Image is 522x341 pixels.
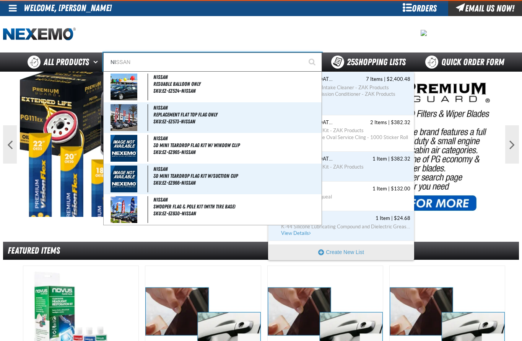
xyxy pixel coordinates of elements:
span: NISSAN [153,197,168,203]
img: 5b2445446291c991635920-EZ830A.jpg [111,196,137,223]
img: 458df7ef3ccafd49791610a6e0fec9bd.jpeg [421,30,427,36]
span: Resuable Balloon Only [153,81,320,87]
span: K-44 Silicone Lubricating Compound and Dielectric Grease (Sold Individually) [281,223,410,230]
span: $24.68 [394,215,410,222]
span: SKU:EZ-EZ965-NISSAN [153,149,196,155]
button: You have 25 Shopping Lists. Open to view details [322,52,415,72]
a: k44 contains 1 item. Total cost is $24.68. Click to see all items, discounts, taxes and other app... [280,215,410,237]
a: Quick Order (Jun 26, 2018, 4:46 PM) (copied Aug 27, 2018, 5:07 PM) contains 2 items. Total cost i... [280,119,410,148]
span: 3D Mini Teardrop Flag Kit W/Suction Cup [153,173,320,179]
span: | [388,186,390,192]
span: 1 Item [372,185,387,192]
span: $382.32 [391,156,410,162]
span: NISSAN [153,166,168,172]
span: ZAK Brake Stop Squeal [281,193,410,200]
span: SKU:EZ-EZ830-NISSAN [153,210,196,216]
img: PG Filters & Wipers [20,72,502,217]
span: Fuel Saver Service Kit - ZAK Products [281,164,410,170]
span: ... [281,98,410,100]
span: | [384,76,385,82]
span: Shopping Lists [347,57,406,67]
span: NISSAN [153,105,168,111]
img: 5b2444f0ee221584501815-EZ524A.jpg [111,74,137,100]
span: 7 Items [366,76,383,83]
span: | [391,215,393,221]
span: ZAKTEK Large Blue Oval Service Cling - 1000 Sticker Roll [281,134,410,141]
button: Open All Products pages [91,52,103,72]
button: Next [505,125,519,164]
span: | [388,156,390,162]
span: NISSAN [153,135,168,141]
span: 3D Mini Teardrop Flag Kit W/ Window Clip [153,142,320,149]
span: | [388,120,390,125]
span: $382.32 [391,119,410,126]
a: Quick Order (7/12/2025, 1:20 PM) contains 7 items. Total cost is $2,400.48. Click to see all item... [280,76,410,111]
input: Search [103,52,322,72]
div: Featured Items [3,242,519,260]
span: SKU:EZ-EZ573-NISSAN [153,118,195,125]
span: View Details [281,230,312,236]
img: 5b2445149357c375519422-EZ573A.jpg [111,104,137,131]
span: Throttle Body and Intake Cleaner - ZAK Products [281,84,410,91]
img: missing_image.jpg [111,166,137,192]
a: Quick Order Form [415,52,519,72]
span: All Products [44,55,89,69]
span: Replacement Flat Top Flag Only [153,111,320,118]
a: bk801 contains 1 item. Total cost is $132.00. Click to see all items, discounts, taxes and other ... [280,185,410,207]
button: Start Searching [303,52,322,72]
button: Previous [3,125,17,164]
span: SKU:EZ-EZ524-NISSAN [153,88,196,94]
span: $2,400.48 [387,76,410,83]
span: $132.00 [391,185,410,192]
span: NISSAN [153,74,168,80]
strong: 25 [347,57,355,67]
span: 1 Item [376,215,390,222]
img: missing_image.jpg [111,135,137,162]
span: 2 Items [370,119,387,126]
span: Fuel Saver Service Kit - ZAK Products [281,127,410,134]
img: Nexemo logo [3,28,76,41]
span: SKU:EZ-EZ966-NISSAN [153,180,196,186]
button: Create New List. Opens a popup [268,244,414,260]
a: Quick Order (Feb 25, 2020, 1:08 PM) contains 1 item. Total cost is $382.32. Click to see all item... [280,156,410,177]
span: Automatic Transmission Conditioner - ZAK Products [281,91,410,98]
span: 1 Item [372,156,387,162]
span: Swooper Flag & Pole Kit (with Tire Base) [153,203,320,210]
div: You have 25 Shopping Lists. Open to view details [268,72,414,260]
